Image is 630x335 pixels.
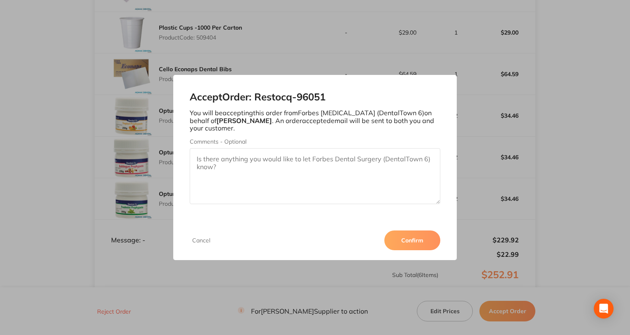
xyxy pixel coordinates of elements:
[190,138,440,145] label: Comments - Optional
[216,116,272,125] b: [PERSON_NAME]
[190,237,213,244] button: Cancel
[594,299,614,319] div: Open Intercom Messenger
[190,91,440,103] h2: Accept Order: Restocq- 96051
[384,230,440,250] button: Confirm
[190,109,440,132] p: You will be accepting this order from Forbes [MEDICAL_DATA] (DentalTown 6) on behalf of . An orde...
